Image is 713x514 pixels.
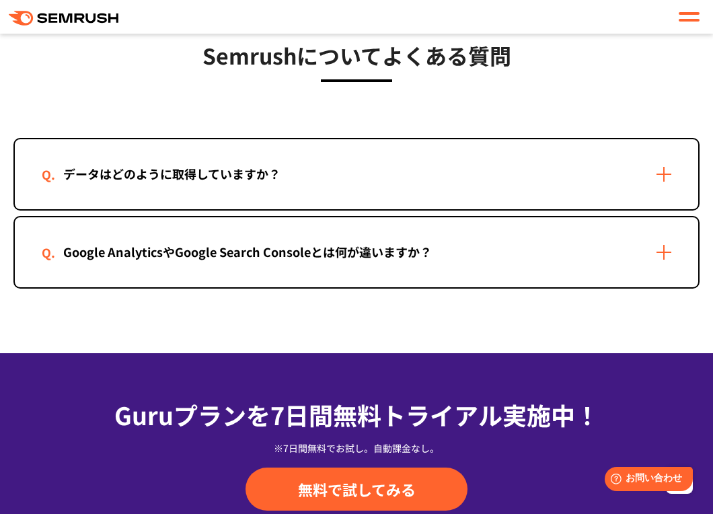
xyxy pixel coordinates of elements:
div: Guruプランを7日間 [13,396,700,433]
a: 無料で試してみる [246,468,467,511]
span: 無料トライアル実施中！ [333,397,599,432]
iframe: Help widget launcher [593,462,698,499]
h3: Semrushについてよくある質問 [13,38,700,72]
div: データはどのように取得していますか？ [42,164,302,184]
span: 無料で試してみる [298,479,416,499]
div: Google AnalyticsやGoogle Search Consoleとは何が違いますか？ [42,242,453,262]
div: ※7日間無料でお試し。自動課金なし。 [13,441,700,455]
